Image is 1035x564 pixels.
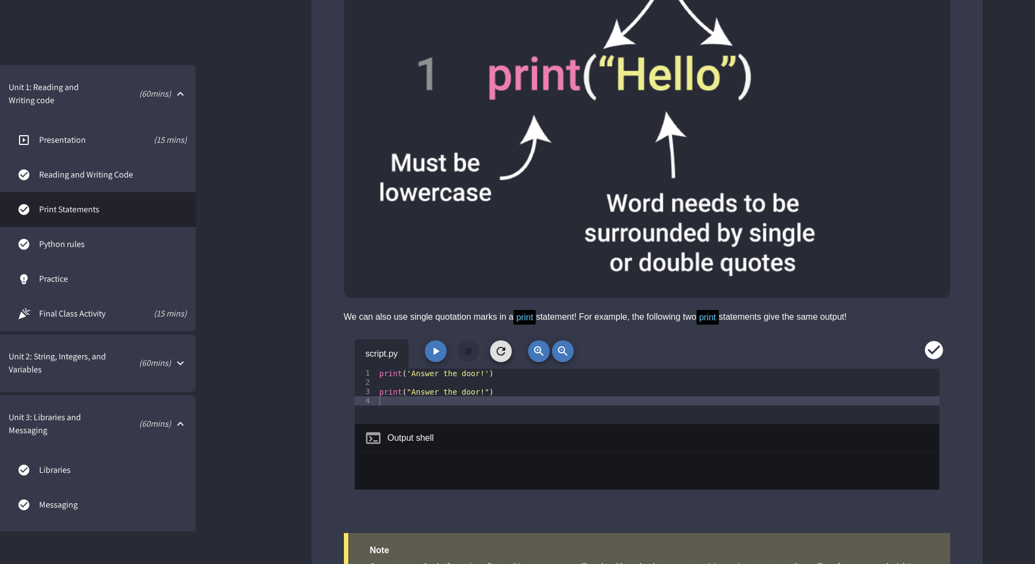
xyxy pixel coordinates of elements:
div: 3 [355,387,377,396]
span: (15 mins) [120,134,187,147]
span: print [697,310,719,325]
div: script.py [355,339,409,369]
div: Output shell [387,432,434,445]
span: Unit 1: Reading and Writing code [9,81,105,107]
span: Unit 3: Libraries and Messaging [9,411,104,437]
div: 1 [355,369,377,378]
span: Libraries [39,464,187,477]
span: Reading and Writing Code [39,168,187,181]
div: 2 [355,378,377,387]
span: Final Class Activity [39,307,130,320]
div: Note [370,544,929,557]
p: ( 60 mins) [115,357,171,370]
p: ( 60 mins) [109,417,171,430]
span: Practice [39,273,187,286]
span: Presentation [39,134,120,147]
div: 4 [355,396,377,405]
span: print [513,310,536,325]
p: ( 60 mins) [111,87,171,100]
span: Python rules [39,238,187,251]
div: We can also use single quotation marks in a statement! For example, the following two statements ... [344,309,950,326]
span: Print Statements [39,203,187,216]
span: Unit 2: String, Integers, and Variables [9,350,110,376]
span: Messaging [39,498,187,511]
span: (15 mins) [130,307,187,320]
